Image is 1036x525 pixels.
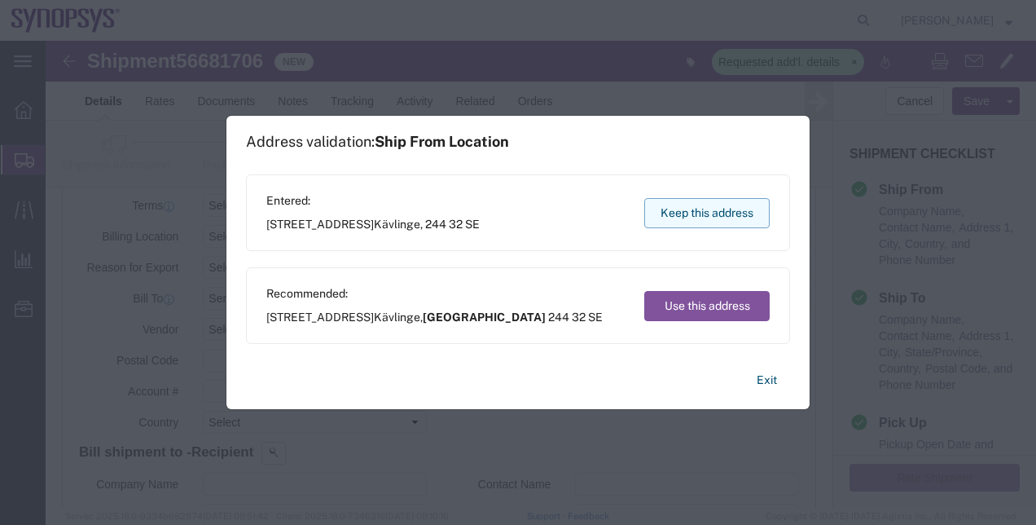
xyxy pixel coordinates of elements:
[425,218,463,231] span: 244 32
[374,218,420,231] span: Kävlinge
[246,133,509,151] h1: Address validation:
[266,285,603,302] span: Recommended:
[744,366,790,395] button: Exit
[423,311,546,324] span: [GEOGRAPHIC_DATA]
[266,309,603,326] span: [STREET_ADDRESS] ,
[375,133,509,150] span: Ship From Location
[266,192,480,210] span: Entered:
[465,218,480,231] span: SE
[644,198,770,228] button: Keep this address
[644,291,770,321] button: Use this address
[374,311,420,324] span: Kävlinge
[588,311,603,324] span: SE
[548,311,586,324] span: 244 32
[266,216,480,233] span: [STREET_ADDRESS] ,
